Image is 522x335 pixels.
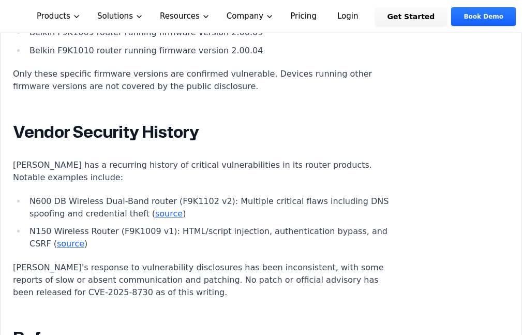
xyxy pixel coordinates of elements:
[26,195,398,220] li: N600 DB Wireless Dual-Band router (F9K1102 v2): Multiple critical flaws including DNS spoofing an...
[451,7,516,26] a: Book Demo
[155,209,183,219] a: source
[57,239,84,249] a: source
[375,7,448,26] a: Get Started
[26,45,398,57] li: Belkin F9K1010 router running firmware version 2.00.04
[13,261,398,299] p: [PERSON_NAME]'s response to vulnerability disclosures has been inconsistent, with some reports of...
[13,122,398,142] h2: Vendor Security History
[13,68,398,93] p: Only these specific firmware versions are confirmed vulnerable. Devices running other firmware ve...
[325,7,371,26] a: Login
[26,225,398,250] li: N150 Wireless Router (F9K1009 v1): HTML/script injection, authentication bypass, and CSRF ( )
[13,159,398,184] p: [PERSON_NAME] has a recurring history of critical vulnerabilities in its router products. Notable...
